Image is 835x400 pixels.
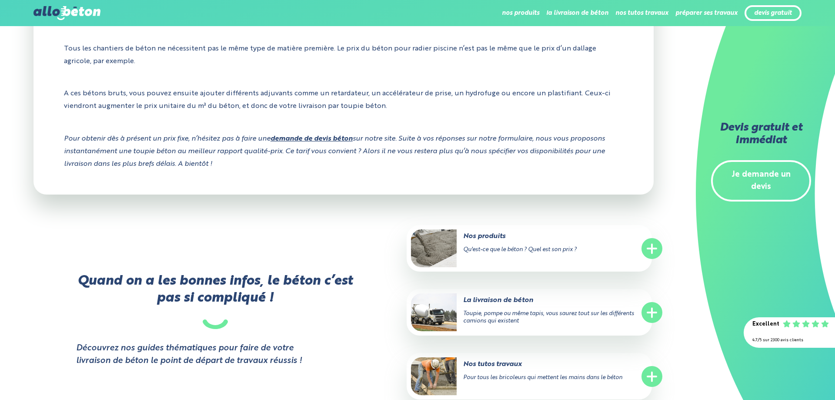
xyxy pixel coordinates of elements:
[711,160,811,202] a: Je demande un devis
[411,296,613,305] p: La livraison de béton
[33,6,100,20] img: allobéton
[271,135,353,142] a: demande de devis béton
[411,232,613,241] p: Nos produits
[64,135,605,168] i: Pour obtenir dès à présent un prix fixe, n’hésitez pas à faire une sur notre site. Suite à vos ré...
[754,10,792,17] a: devis gratuit
[463,247,577,252] span: Qu'est-ce que le béton ? Quel est son prix ?
[64,36,623,74] p: Tous les chantiers de béton ne nécessitent pas le même type de matière première. Le prix du béton...
[463,375,622,380] span: Pour tous les bricoleurs qui mettent les mains dans le béton
[411,360,613,369] p: Nos tutos travaux
[546,3,608,24] li: la livraison de béton
[76,342,311,367] strong: Découvrez nos guides thématiques pour faire de votre livraison de béton le point de départ de tra...
[615,3,668,24] li: nos tutos travaux
[76,273,354,329] p: Quand on a les bonnes infos, le béton c’est pas si compliqué !
[711,122,811,147] h2: Devis gratuit et immédiat
[675,3,738,24] li: préparer ses travaux
[463,311,634,324] span: Toupie, pompe ou même tapis, vous saurez tout sur les différents camions qui existent
[64,81,623,119] p: A ces bétons bruts, vous pouvez ensuite ajouter différents adjuvants comme un retardateur, un acc...
[502,3,539,24] li: nos produits
[411,229,457,267] img: Nos produits
[411,357,457,395] img: Nos tutos travaux
[411,293,457,331] img: La livraison de béton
